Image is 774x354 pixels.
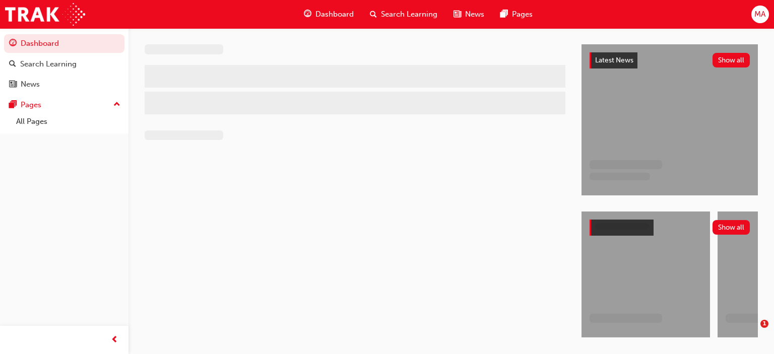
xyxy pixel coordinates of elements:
div: News [21,79,40,90]
a: news-iconNews [445,4,492,25]
span: News [465,9,484,20]
span: Pages [512,9,533,20]
span: up-icon [113,98,120,111]
button: Show all [713,53,750,67]
span: prev-icon [111,334,118,346]
a: Show all [590,220,750,236]
span: search-icon [370,8,377,21]
span: news-icon [9,80,17,89]
div: Search Learning [20,58,77,70]
button: DashboardSearch LearningNews [4,32,124,96]
iframe: Intercom live chat [740,320,764,344]
button: Pages [4,96,124,114]
span: 1 [760,320,768,328]
a: Search Learning [4,55,124,74]
span: pages-icon [9,101,17,110]
a: search-iconSearch Learning [362,4,445,25]
span: guage-icon [304,8,311,21]
a: pages-iconPages [492,4,541,25]
a: guage-iconDashboard [296,4,362,25]
span: Search Learning [381,9,437,20]
span: guage-icon [9,39,17,48]
button: Show all [713,220,750,235]
a: Latest NewsShow all [590,52,750,68]
span: MA [754,9,765,20]
div: Pages [21,99,41,111]
a: All Pages [12,114,124,129]
span: Dashboard [315,9,354,20]
span: news-icon [454,8,461,21]
span: search-icon [9,60,16,69]
span: Latest News [595,56,633,64]
img: Trak [5,3,85,26]
span: pages-icon [500,8,508,21]
button: MA [751,6,769,23]
a: Dashboard [4,34,124,53]
a: News [4,75,124,94]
